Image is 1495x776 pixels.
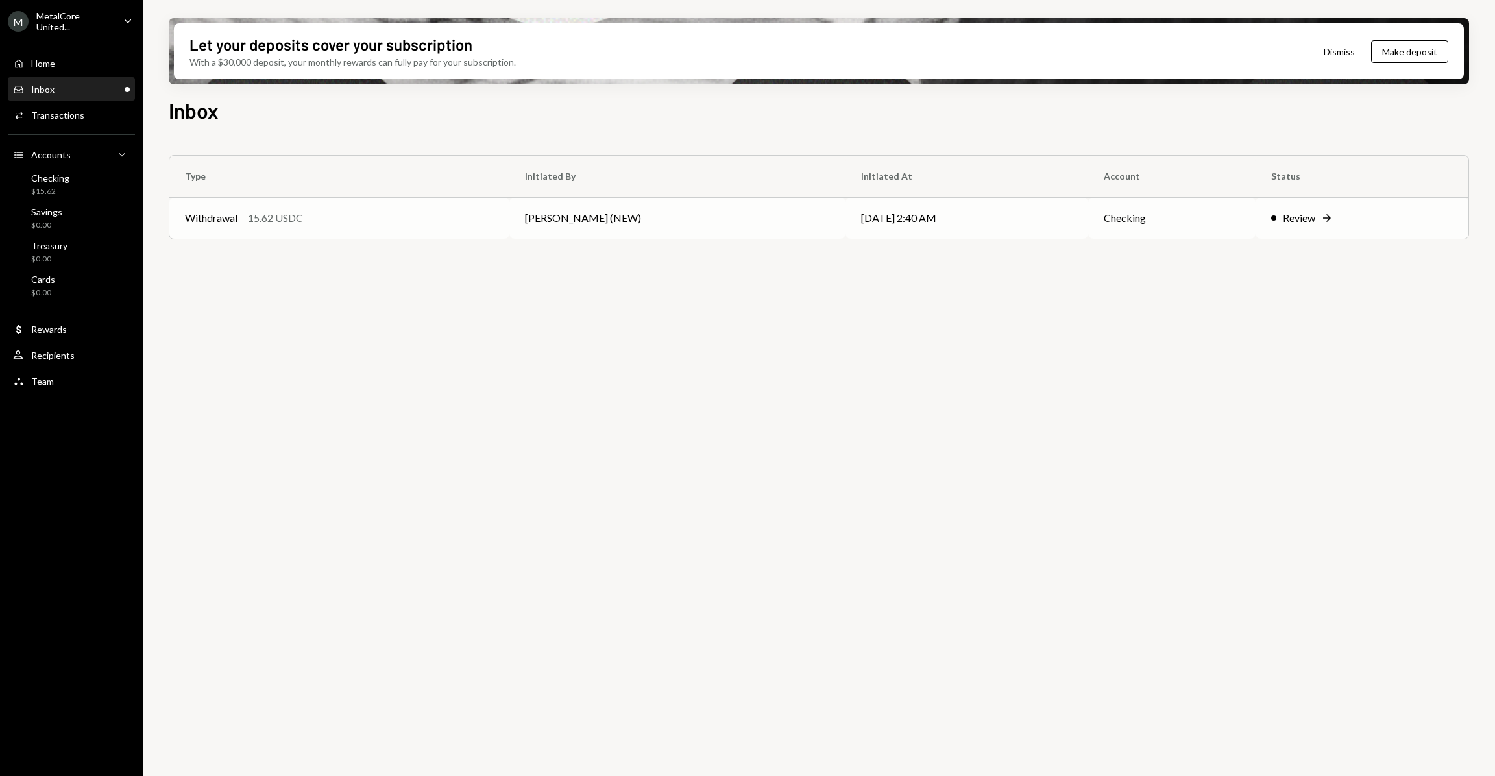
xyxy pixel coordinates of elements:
div: Recipients [31,350,75,361]
th: Account [1088,156,1256,197]
a: Cards$0.00 [8,270,135,301]
div: Rewards [31,324,67,335]
div: $0.00 [31,220,62,231]
div: $0.00 [31,254,67,265]
div: MetalCore United... [36,10,113,32]
div: Treasury [31,240,67,251]
div: Savings [31,206,62,217]
div: Withdrawal [185,210,237,226]
th: Initiated At [845,156,1088,197]
div: Checking [31,173,69,184]
div: Cards [31,274,55,285]
a: Home [8,51,135,75]
div: Review [1283,210,1315,226]
div: 15.62 USDC [248,210,303,226]
th: Status [1256,156,1468,197]
div: With a $30,000 deposit, your monthly rewards can fully pay for your subscription. [189,55,516,69]
div: Home [31,58,55,69]
th: Initiated By [509,156,845,197]
div: $15.62 [31,186,69,197]
div: Let your deposits cover your subscription [189,34,472,55]
div: $0.00 [31,287,55,298]
td: [PERSON_NAME] (NEW) [509,197,845,239]
h1: Inbox [169,97,219,123]
div: Accounts [31,149,71,160]
a: Rewards [8,317,135,341]
a: Accounts [8,143,135,166]
div: M [8,11,29,32]
a: Inbox [8,77,135,101]
button: Make deposit [1371,40,1448,63]
a: Transactions [8,103,135,127]
div: Transactions [31,110,84,121]
th: Type [169,156,509,197]
a: Recipients [8,343,135,367]
a: Savings$0.00 [8,202,135,234]
a: Team [8,369,135,393]
button: Dismiss [1307,36,1371,67]
td: [DATE] 2:40 AM [845,197,1088,239]
div: Team [31,376,54,387]
td: Checking [1088,197,1256,239]
a: Treasury$0.00 [8,236,135,267]
a: Checking$15.62 [8,169,135,200]
div: Inbox [31,84,55,95]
